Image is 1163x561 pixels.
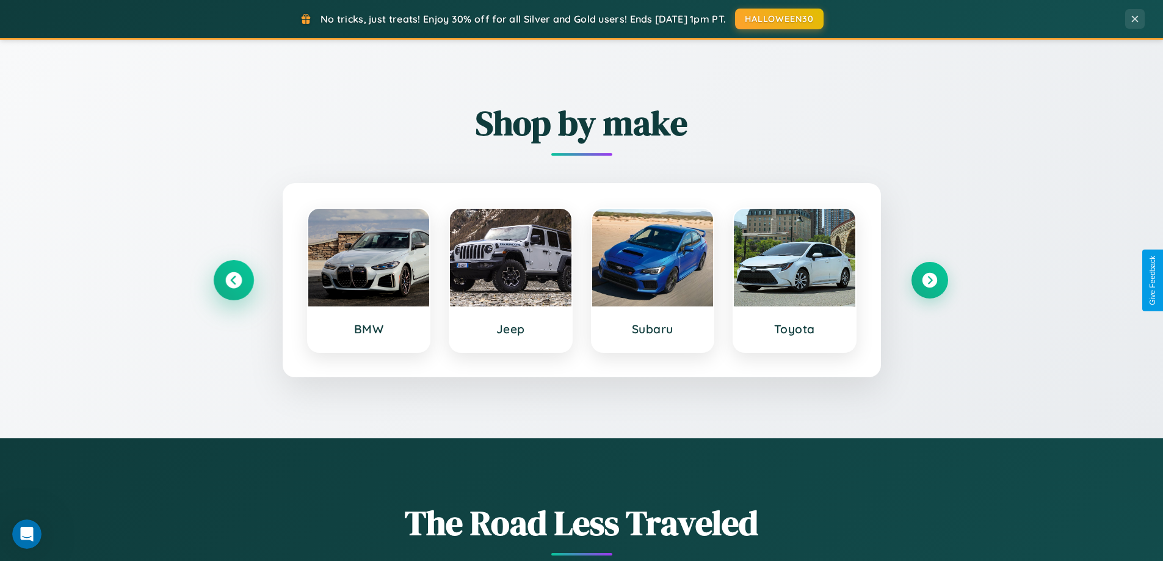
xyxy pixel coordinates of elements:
[462,322,559,336] h3: Jeep
[746,322,843,336] h3: Toyota
[12,519,42,549] iframe: Intercom live chat
[321,13,726,25] span: No tricks, just treats! Enjoy 30% off for all Silver and Gold users! Ends [DATE] 1pm PT.
[735,9,824,29] button: HALLOWEEN30
[216,499,948,546] h1: The Road Less Traveled
[216,100,948,147] h2: Shop by make
[604,322,701,336] h3: Subaru
[1148,256,1157,305] div: Give Feedback
[321,322,418,336] h3: BMW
